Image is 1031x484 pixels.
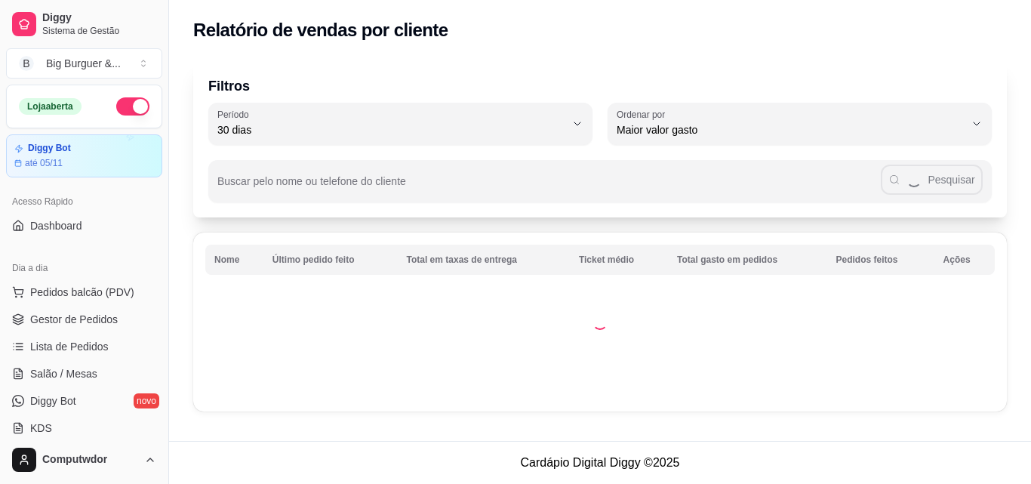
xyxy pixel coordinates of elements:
a: Gestor de Pedidos [6,307,162,331]
span: Diggy [42,11,156,25]
div: Dia a dia [6,256,162,280]
div: Loading [592,315,608,330]
label: Período [217,108,254,121]
span: Salão / Mesas [30,366,97,381]
a: Diggy Botnovo [6,389,162,413]
span: Pedidos balcão (PDV) [30,285,134,300]
a: Salão / Mesas [6,362,162,386]
span: Maior valor gasto [617,122,965,137]
span: Diggy Bot [30,393,76,408]
a: Dashboard [6,214,162,238]
input: Buscar pelo nome ou telefone do cliente [217,180,881,195]
label: Ordenar por [617,108,670,121]
button: Pedidos balcão (PDV) [6,280,162,304]
span: B [19,56,34,71]
button: Alterar Status [116,97,149,116]
span: 30 dias [217,122,565,137]
span: Lista de Pedidos [30,339,109,354]
a: KDS [6,416,162,440]
button: Período30 dias [208,103,592,145]
p: Filtros [208,76,992,97]
span: Sistema de Gestão [42,25,156,37]
span: KDS [30,421,52,436]
a: DiggySistema de Gestão [6,6,162,42]
button: Select a team [6,48,162,79]
div: Big Burguer & ... [46,56,121,71]
div: Loja aberta [19,98,82,115]
span: Computwdor [42,453,138,467]
span: Dashboard [30,218,82,233]
article: Diggy Bot [28,143,71,154]
h2: Relatório de vendas por cliente [193,18,448,42]
a: Lista de Pedidos [6,334,162,359]
footer: Cardápio Digital Diggy © 2025 [169,441,1031,484]
div: Acesso Rápido [6,190,162,214]
a: Diggy Botaté 05/11 [6,134,162,177]
button: Ordenar porMaior valor gasto [608,103,992,145]
button: Computwdor [6,442,162,478]
span: Gestor de Pedidos [30,312,118,327]
article: até 05/11 [25,157,63,169]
